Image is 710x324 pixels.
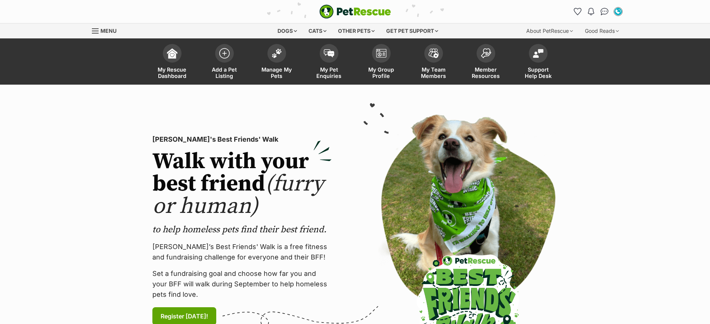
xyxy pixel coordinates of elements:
img: notifications-46538b983faf8c2785f20acdc204bb7945ddae34d4c08c2a6579f10ce5e182be.svg [588,8,594,15]
span: Manage My Pets [260,66,294,79]
img: Sayla Kimber profile pic [614,8,622,15]
a: My Pet Enquiries [303,40,355,85]
a: Favourites [572,6,584,18]
span: Support Help Desk [521,66,555,79]
span: My Group Profile [365,66,398,79]
span: My Rescue Dashboard [155,66,189,79]
button: Notifications [585,6,597,18]
img: dashboard-icon-eb2f2d2d3e046f16d808141f083e7271f6b2e854fb5c12c21221c1fb7104beca.svg [167,48,177,59]
img: team-members-icon-5396bd8760b3fe7c0b43da4ab00e1e3bb1a5d9ba89233759b79545d2d3fc5d0d.svg [428,48,439,58]
img: manage-my-pets-icon-02211641906a0b7f246fdf0571729dbe1e7629f14944591b6c1af311fb30b64b.svg [272,48,282,58]
a: Member Resources [460,40,512,85]
div: About PetRescue [521,23,578,38]
span: My Pet Enquiries [312,66,346,79]
a: Support Help Desk [512,40,564,85]
div: Good Reads [580,23,624,38]
span: Menu [100,28,117,34]
a: My Group Profile [355,40,407,85]
div: Dogs [272,23,302,38]
span: Register [DATE]! [161,312,208,321]
a: Menu [92,23,122,37]
div: Cats [303,23,332,38]
a: My Team Members [407,40,460,85]
img: add-pet-listing-icon-0afa8454b4691262ce3f59096e99ab1cd57d4a30225e0717b998d2c9b9846f56.svg [219,48,230,59]
p: Set a fundraising goal and choose how far you and your BFF will walk during September to help hom... [152,268,332,300]
img: help-desk-icon-fdf02630f3aa405de69fd3d07c3f3aa587a6932b1a1747fa1d2bba05be0121f9.svg [533,49,543,58]
p: [PERSON_NAME]’s Best Friends' Walk is a free fitness and fundraising challenge for everyone and t... [152,242,332,262]
span: (furry or human) [152,170,324,220]
a: Conversations [599,6,611,18]
a: Manage My Pets [251,40,303,85]
img: group-profile-icon-3fa3cf56718a62981997c0bc7e787c4b2cf8bcc04b72c1350f741eb67cf2f40e.svg [376,49,387,58]
span: Member Resources [469,66,503,79]
img: logo-e224e6f780fb5917bec1dbf3a21bbac754714ae5b6737aabdf751b685950b380.svg [319,4,391,19]
h2: Walk with your best friend [152,151,332,218]
a: Add a Pet Listing [198,40,251,85]
img: member-resources-icon-8e73f808a243e03378d46382f2149f9095a855e16c252ad45f914b54edf8863c.svg [481,48,491,58]
span: Add a Pet Listing [208,66,241,79]
p: [PERSON_NAME]'s Best Friends' Walk [152,134,332,145]
a: PetRescue [319,4,391,19]
p: to help homeless pets find their best friend. [152,224,332,236]
button: My account [612,6,624,18]
div: Other pets [333,23,380,38]
img: chat-41dd97257d64d25036548639549fe6c8038ab92f7586957e7f3b1b290dea8141.svg [601,8,608,15]
img: pet-enquiries-icon-7e3ad2cf08bfb03b45e93fb7055b45f3efa6380592205ae92323e6603595dc1f.svg [324,49,334,57]
div: Get pet support [381,23,443,38]
a: My Rescue Dashboard [146,40,198,85]
ul: Account quick links [572,6,624,18]
span: My Team Members [417,66,450,79]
